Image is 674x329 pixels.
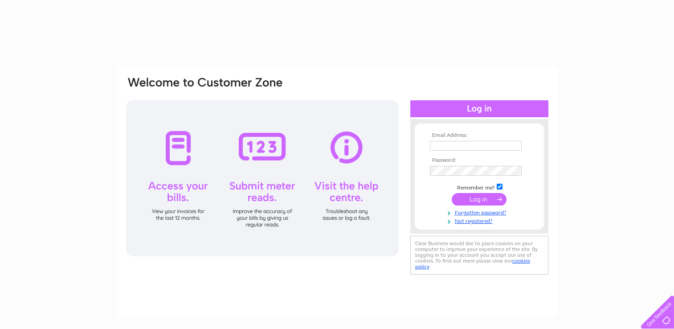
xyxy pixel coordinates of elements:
a: Not registered? [430,216,531,225]
td: Remember me? [428,182,531,191]
a: Forgotten password? [430,208,531,216]
a: cookies policy [415,258,530,270]
th: Password: [428,157,531,164]
div: Clear Business would like to place cookies on your computer to improve your experience of the sit... [410,236,548,275]
th: Email Address: [428,132,531,139]
input: Submit [452,193,507,206]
